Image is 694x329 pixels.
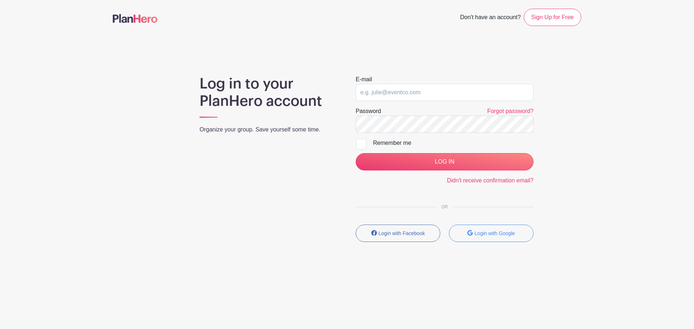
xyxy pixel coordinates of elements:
div: Remember me [373,139,534,147]
a: Didn't receive confirmation email? [447,177,534,183]
input: e.g. julie@eventco.com [356,84,534,101]
small: Login with Google [475,230,515,236]
label: E-mail [356,75,372,84]
input: LOG IN [356,153,534,170]
p: Organize your group. Save yourself some time. [200,125,338,134]
a: Forgot password? [487,108,534,114]
button: Login with Google [449,225,534,242]
a: Sign Up for Free [524,9,581,26]
span: Don't have an account? [460,10,521,26]
small: Login with Facebook [378,230,425,236]
button: Login with Facebook [356,225,440,242]
label: Password [356,107,381,116]
h1: Log in to your PlanHero account [200,75,338,110]
img: logo-507f7623f17ff9eddc593b1ce0a138ce2505c220e1c5a4e2b4648c50719b7d32.svg [113,14,158,23]
span: OR [436,204,454,209]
